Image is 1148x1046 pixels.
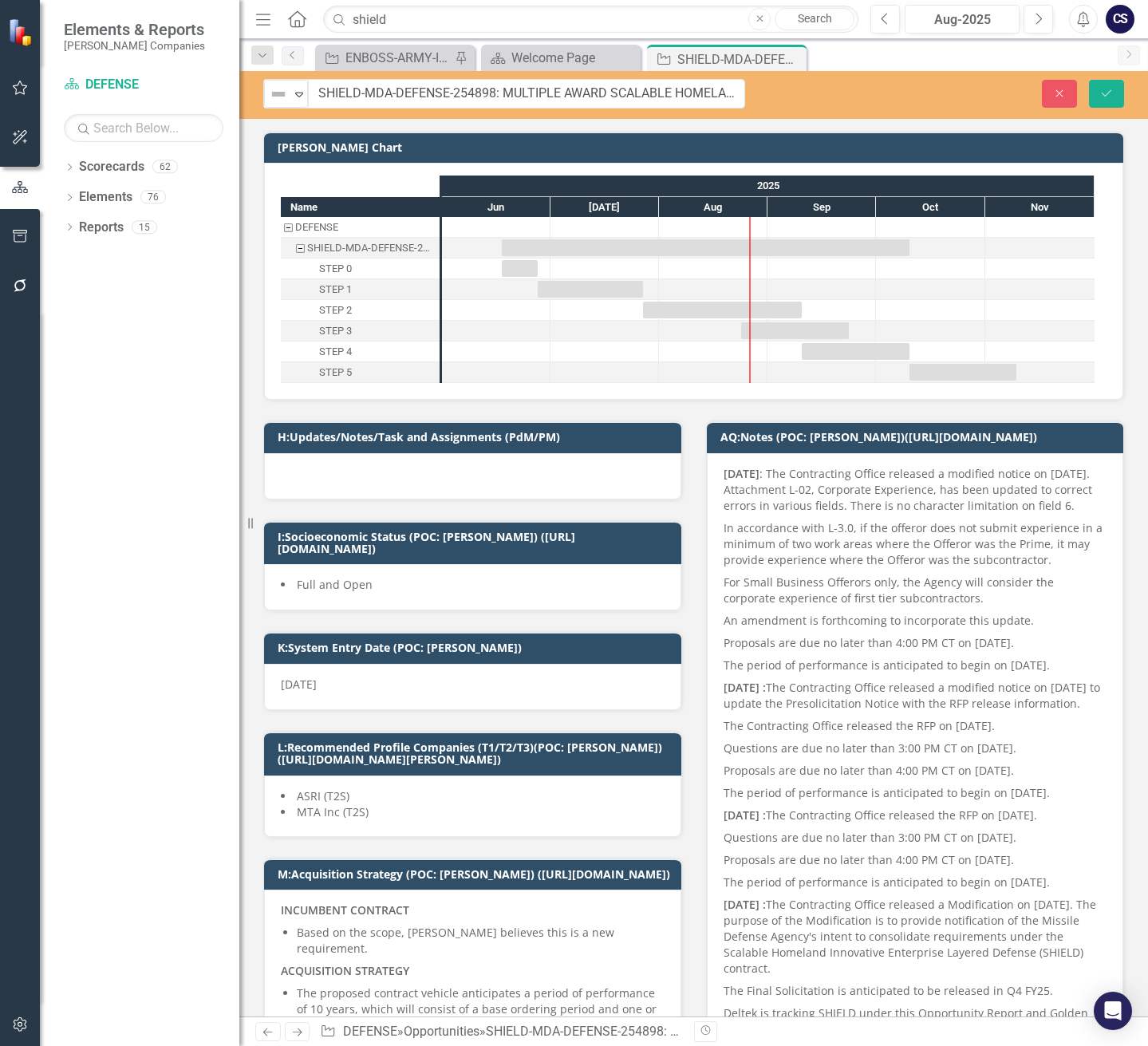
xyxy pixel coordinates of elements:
[724,677,1107,715] p: The Contracting Office released a modified notice on [DATE] to update the Presolicitation Notice ...
[281,238,440,259] div: Task: Start date: 2025-06-17 End date: 2025-10-10
[281,300,440,321] div: STEP 2
[442,197,550,218] div: Jun
[442,176,1095,196] div: 2025
[295,217,338,238] div: DEFENSE
[297,788,349,803] span: ASRI (T2S)
[724,466,759,481] strong: [DATE]
[343,1024,397,1039] a: DEFENSE
[767,197,876,218] div: Sep
[724,466,1107,517] p: : The Contracting Office released a modified notice on [DATE]. Attachment L-02, Corporate Experie...
[64,114,223,142] input: Search Below...
[319,48,451,68] a: ENBOSS-ARMY-ITES3 SB-221122 (Army National Guard ENBOSS Support Service Sustainment, Enhancement,...
[775,8,854,30] a: Search
[281,362,440,383] div: Task: Start date: 2025-10-10 End date: 2025-11-09
[985,197,1095,218] div: Nov
[502,239,909,256] div: Task: Start date: 2025-06-17 End date: 2025-10-10
[677,49,803,69] div: SHIELD-MDA-DEFENSE-254898: MULTIPLE AWARD SCALABLE HOMELAND INNOVATIVE ENTERPRISE LAYERED DEFENSE...
[538,281,643,298] div: Task: Start date: 2025-06-27 End date: 2025-07-27
[64,39,205,52] small: [PERSON_NAME] Companies
[724,894,1107,980] p: The Contracting Office released a Modification on [DATE]. The purpose of the Modification is to p...
[278,141,1115,153] h3: [PERSON_NAME] Chart
[724,871,1107,894] p: The period of performance is anticipated to begin on [DATE].
[281,238,440,259] div: SHIELD-MDA-DEFENSE-254898: MULTIPLE AWARD SCALABLE HOMELAND INNOVATIVE ENTERPRISE LAYERED DEFENSE...
[281,963,409,978] strong: ACQUISITION STRATEGY
[876,197,985,218] div: Oct
[307,238,435,259] div: SHIELD-MDA-DEFENSE-254898: MULTIPLE AWARD SCALABLE HOMELAND INNOVATIVE ENTERPRISE LAYERED DEFENSE...
[79,158,144,176] a: Scorecards
[724,571,1107,610] p: For Small Business Offerors only, the Agency will consider the corporate experience of first tier...
[741,322,849,339] div: Task: Start date: 2025-08-24 End date: 2025-09-23
[278,741,673,766] h3: L:Recommended Profile Companies (T1/T2/T3)(POC: [PERSON_NAME])([URL][DOMAIN_NAME][PERSON_NAME])
[281,259,440,279] div: Task: Start date: 2025-06-17 End date: 2025-06-27
[297,577,373,592] span: Full and Open
[281,279,440,300] div: STEP 1
[308,79,745,109] input: This field is required
[281,217,440,238] div: Task: DEFENSE Start date: 2025-06-17 End date: 2025-06-18
[281,321,440,341] div: STEP 3
[281,341,440,362] div: Task: Start date: 2025-09-10 End date: 2025-10-10
[404,1024,479,1039] a: Opportunities
[502,260,538,277] div: Task: Start date: 2025-06-17 End date: 2025-06-27
[319,279,352,300] div: STEP 1
[281,677,317,692] span: [DATE]
[278,431,673,443] h3: H:Updates/Notes/Task and Assignments (PdM/PM)
[724,654,1107,677] p: The period of performance is anticipated to begin on [DATE].
[724,517,1107,571] p: In accordance with L-3.0, if the offeror does not submit experience in a minimum of two work area...
[724,827,1107,849] p: Questions are due no later than 3:00 PM CT on [DATE].
[8,18,36,46] img: ClearPoint Strategy
[724,760,1107,782] p: Proposals are due no later than 4:00 PM CT on [DATE].
[511,48,637,68] div: Welcome Page
[278,641,673,653] h3: K:System Entry Date (POC: [PERSON_NAME])
[64,76,223,94] a: DEFENSE
[281,279,440,300] div: Task: Start date: 2025-06-27 End date: 2025-07-27
[297,804,369,819] span: MTA Inc (T2S)
[724,980,1107,1002] p: The Final Solicitation is anticipated to be released in Q4 FY25.
[910,10,1014,30] div: Aug-2025
[550,197,659,218] div: Jul
[724,897,766,912] strong: [DATE] :
[319,321,352,341] div: STEP 3
[152,160,178,174] div: 62
[79,219,124,237] a: Reports
[281,321,440,341] div: Task: Start date: 2025-08-24 End date: 2025-09-23
[720,431,1116,443] h3: AQ:Notes (POC: [PERSON_NAME])([URL][DOMAIN_NAME])
[278,531,673,555] h3: I:Socioeconomic Status (POC: [PERSON_NAME]) ([URL][DOMAIN_NAME])
[802,343,909,360] div: Task: Start date: 2025-09-10 End date: 2025-10-10
[643,302,802,318] div: Task: Start date: 2025-07-27 End date: 2025-09-10
[345,48,451,68] div: ENBOSS-ARMY-ITES3 SB-221122 (Army National Guard ENBOSS Support Service Sustainment, Enhancement,...
[132,220,157,234] div: 15
[281,197,440,217] div: Name
[724,804,1107,827] p: The Contracting Office released the RFP on [DATE].
[319,362,352,383] div: STEP 5
[269,85,288,104] img: Not Defined
[319,341,352,362] div: STEP 4
[79,188,132,207] a: Elements
[278,868,673,880] h3: M:Acquisition Strategy (POC: [PERSON_NAME]) ([URL][DOMAIN_NAME])
[281,902,409,918] strong: INCUMBENT CONTRACT
[323,6,858,34] input: Search ClearPoint...
[909,364,1016,381] div: Task: Start date: 2025-10-10 End date: 2025-11-09
[281,217,440,238] div: DEFENSE
[1106,5,1134,34] button: CS
[724,782,1107,804] p: The period of performance is anticipated to begin on [DATE].
[659,197,767,218] div: Aug
[281,300,440,321] div: Task: Start date: 2025-07-27 End date: 2025-09-10
[281,259,440,279] div: STEP 0
[724,715,1107,737] p: The Contracting Office released the RFP on [DATE].
[724,737,1107,760] p: Questions are due no later than 3:00 PM CT on [DATE].
[297,925,665,957] p: Based on the scope, [PERSON_NAME] believes this is a new requirement.
[724,680,766,695] strong: [DATE] :
[64,20,205,39] span: Elements & Reports
[319,259,352,279] div: STEP 0
[319,300,352,321] div: STEP 2
[724,610,1107,632] p: An amendment is forthcoming to incorporate this update.
[905,5,1020,34] button: Aug-2025
[281,362,440,383] div: STEP 5
[1094,992,1132,1030] div: Open Intercom Messenger
[140,191,166,204] div: 76
[724,807,766,823] strong: [DATE] :
[281,341,440,362] div: STEP 4
[485,48,637,68] a: Welcome Page
[724,632,1107,654] p: Proposals are due no later than 4:00 PM CT on [DATE].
